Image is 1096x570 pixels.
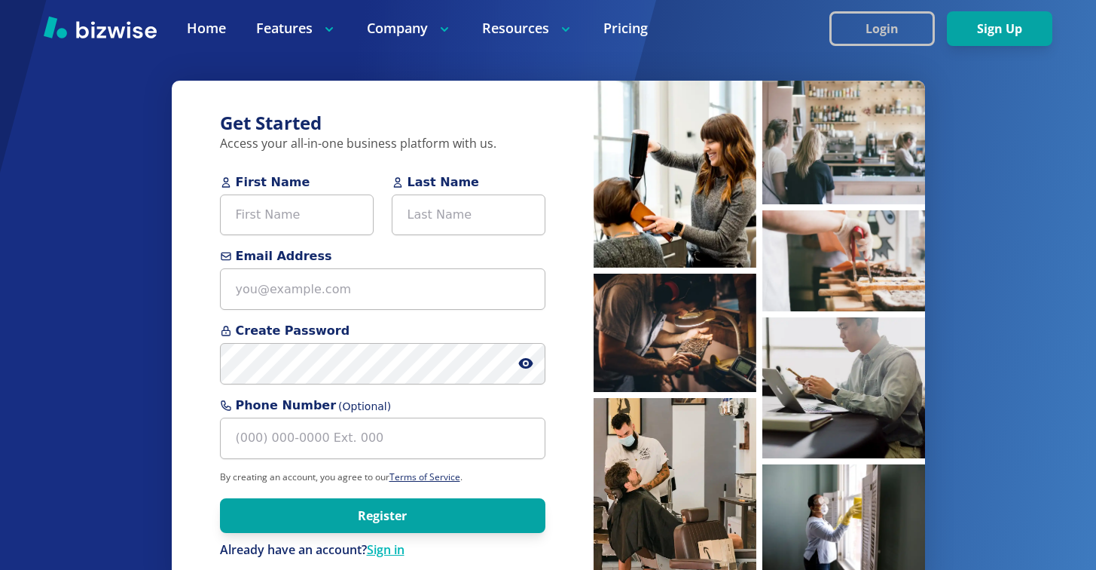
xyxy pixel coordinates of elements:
p: Already have an account? [220,542,545,559]
span: Last Name [392,173,545,192]
div: Already have an account?Sign in [220,542,545,559]
img: Man inspecting coffee beans [594,274,756,392]
a: Login [829,22,947,36]
p: By creating an account, you agree to our . [220,471,545,483]
a: Pricing [603,19,648,38]
input: you@example.com [220,268,545,310]
p: Resources [482,19,573,38]
a: Sign Up [947,22,1052,36]
button: Login [829,11,935,46]
a: Sign in [367,541,405,558]
a: Terms of Service [389,470,460,483]
img: People waiting at coffee bar [762,81,925,204]
button: Register [220,498,545,533]
img: Pastry chef making pastries [762,210,925,311]
p: Access your all-in-one business platform with us. [220,136,545,152]
span: First Name [220,173,374,192]
img: Man working on laptop [762,317,925,458]
input: Last Name [392,195,545,236]
span: (Optional) [338,399,391,415]
p: Features [256,19,337,38]
img: Bizwise Logo [44,16,157,38]
a: Home [187,19,226,38]
span: Phone Number [220,397,545,415]
h3: Get Started [220,111,545,136]
p: Company [367,19,452,38]
span: Email Address [220,247,545,265]
input: (000) 000-0000 Ext. 000 [220,418,545,459]
img: Hairstylist blow drying hair [594,81,756,268]
span: Create Password [220,322,545,340]
input: First Name [220,195,374,236]
button: Sign Up [947,11,1052,46]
